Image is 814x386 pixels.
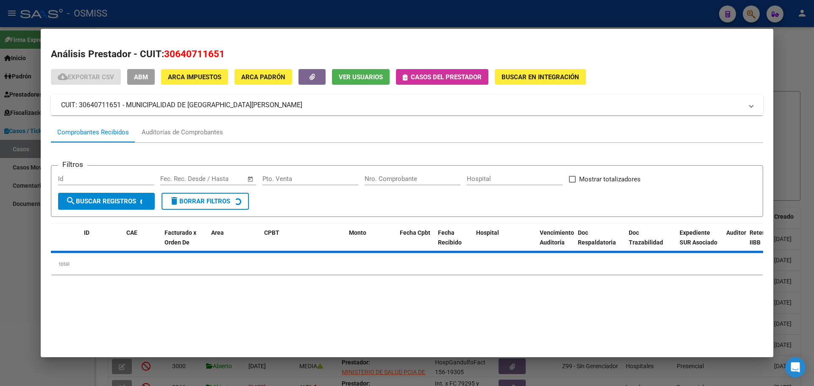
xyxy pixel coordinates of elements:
[161,224,208,261] datatable-header-cell: Facturado x Orden De
[164,48,225,59] span: 30640711651
[625,224,676,261] datatable-header-cell: Doc Trazabilidad
[676,224,723,261] datatable-header-cell: Expediente SUR Asociado
[400,229,430,236] span: Fecha Cpbt
[234,69,292,85] button: ARCA Padrón
[164,229,196,246] span: Facturado x Orden De
[261,224,346,261] datatable-header-cell: CPBT
[202,175,243,183] input: Fecha fin
[241,73,285,81] span: ARCA Padrón
[785,357,806,378] div: Open Intercom Messenger
[332,69,390,85] button: Ver Usuarios
[750,229,777,246] span: Retencion IIBB
[540,229,574,246] span: Vencimiento Auditoría
[58,159,87,170] h3: Filtros
[123,224,161,261] datatable-header-cell: CAE
[536,224,574,261] datatable-header-cell: Vencimiento Auditoría
[61,100,743,110] mat-panel-title: CUIT: 30640711651 - MUNICIPALIDAD DE [GEOGRAPHIC_DATA][PERSON_NAME]
[349,229,366,236] span: Monto
[211,229,224,236] span: Area
[51,69,121,85] button: Exportar CSV
[680,229,717,246] span: Expediente SUR Asociado
[396,69,488,85] button: Casos del prestador
[578,229,616,246] span: Doc Respaldatoria
[169,196,179,206] mat-icon: delete
[502,73,579,81] span: Buscar en Integración
[168,73,221,81] span: ARCA Impuestos
[58,72,68,82] mat-icon: cloud_download
[723,224,746,261] datatable-header-cell: Auditoria
[629,229,663,246] span: Doc Trazabilidad
[169,197,230,205] span: Borrar Filtros
[264,229,279,236] span: CPBT
[57,128,129,137] div: Comprobantes Recibidos
[746,224,780,261] datatable-header-cell: Retencion IIBB
[396,224,435,261] datatable-header-cell: Fecha Cpbt
[58,73,114,81] span: Exportar CSV
[58,193,155,210] button: Buscar Registros
[51,253,763,275] div: total
[66,197,136,205] span: Buscar Registros
[161,69,228,85] button: ARCA Impuestos
[127,69,155,85] button: ABM
[160,175,195,183] input: Fecha inicio
[208,224,261,261] datatable-header-cell: Area
[574,224,625,261] datatable-header-cell: Doc Respaldatoria
[126,229,137,236] span: CAE
[726,229,751,236] span: Auditoria
[162,193,249,210] button: Borrar Filtros
[51,95,763,115] mat-expansion-panel-header: CUIT: 30640711651 - MUNICIPALIDAD DE [GEOGRAPHIC_DATA][PERSON_NAME]
[81,224,123,261] datatable-header-cell: ID
[473,224,536,261] datatable-header-cell: Hospital
[438,229,462,246] span: Fecha Recibido
[84,229,89,236] span: ID
[435,224,473,261] datatable-header-cell: Fecha Recibido
[346,224,396,261] datatable-header-cell: Monto
[246,174,256,184] button: Open calendar
[339,73,383,81] span: Ver Usuarios
[579,174,641,184] span: Mostrar totalizadores
[134,73,148,81] span: ABM
[476,229,499,236] span: Hospital
[66,196,76,206] mat-icon: search
[495,69,586,85] button: Buscar en Integración
[142,128,223,137] div: Auditorías de Comprobantes
[51,47,763,61] h2: Análisis Prestador - CUIT:
[411,73,482,81] span: Casos del prestador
